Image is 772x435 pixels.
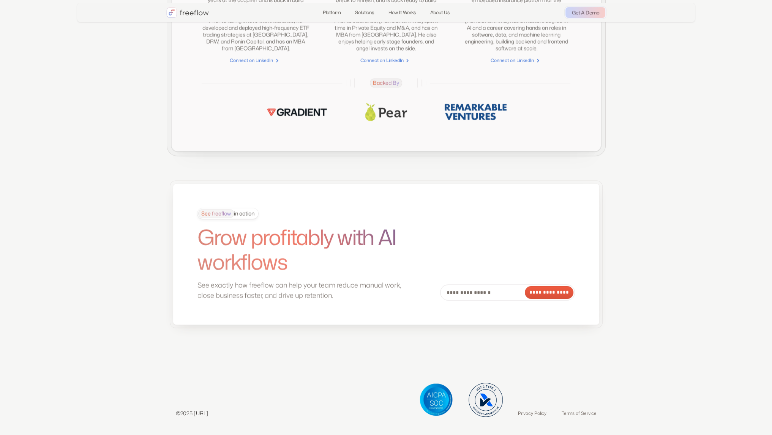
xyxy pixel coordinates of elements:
[425,6,454,19] a: About Us
[370,78,402,87] span: Backed By
[463,56,570,65] a: Connect on LinkedIn
[198,209,234,218] span: See freeflow
[562,409,597,417] a: Terms of Service
[350,6,379,19] a: Solutions
[198,209,254,218] div: in action
[332,56,440,65] a: Connect on LinkedIn
[176,409,208,417] p: ©2025 [URL]
[197,225,406,274] h1: Grow profitably with AI workflows
[491,57,534,64] div: Connect on LinkedIn
[202,56,309,65] a: Connect on LinkedIn
[383,6,420,19] a: How It Works
[230,57,273,64] div: Connect on LinkedIn
[317,6,345,19] a: Platform
[440,284,575,300] form: Email Form
[197,280,406,300] p: See exactly how freeflow can help your team reduce manual work, close business faster, and drive ...
[565,7,605,18] a: Get A Demo
[518,409,546,417] a: Privacy Policy
[166,7,209,18] a: home
[360,57,403,64] div: Connect on LinkedIn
